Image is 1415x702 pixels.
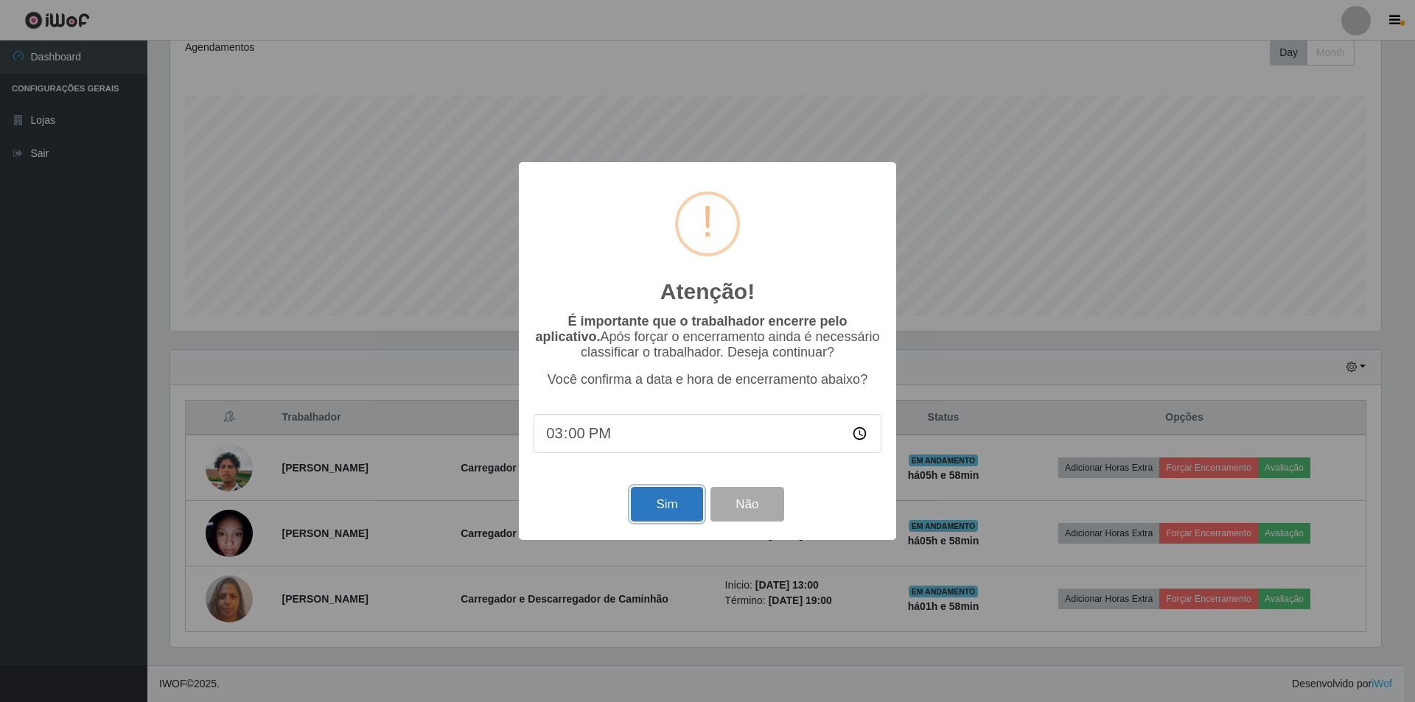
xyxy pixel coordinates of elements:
p: Após forçar o encerramento ainda é necessário classificar o trabalhador. Deseja continuar? [534,314,881,360]
h2: Atenção! [660,278,755,305]
button: Sim [631,487,702,522]
b: É importante que o trabalhador encerre pelo aplicativo. [535,314,847,344]
p: Você confirma a data e hora de encerramento abaixo? [534,372,881,387]
button: Não [710,487,783,522]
